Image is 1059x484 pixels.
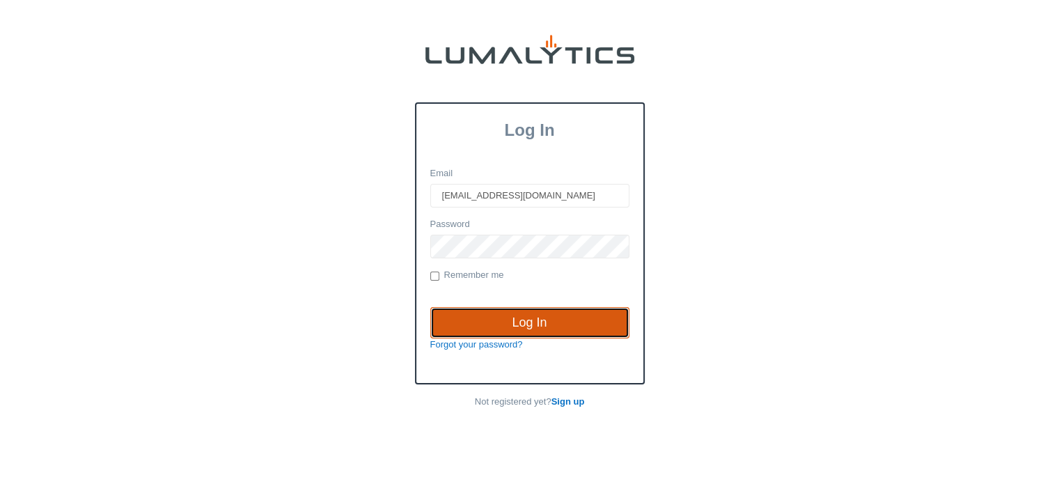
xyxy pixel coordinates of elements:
[430,269,504,283] label: Remember me
[416,120,643,140] h3: Log In
[430,184,629,208] input: Email
[430,272,439,281] input: Remember me
[430,339,523,350] a: Forgot your password?
[425,35,634,64] img: lumalytics-black-e9b537c871f77d9ce8d3a6940f85695cd68c596e3f819dc492052d1098752254.png
[430,218,470,231] label: Password
[430,167,453,180] label: Email
[551,396,585,407] a: Sign up
[430,307,629,339] input: Log In
[415,396,645,409] p: Not registered yet?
